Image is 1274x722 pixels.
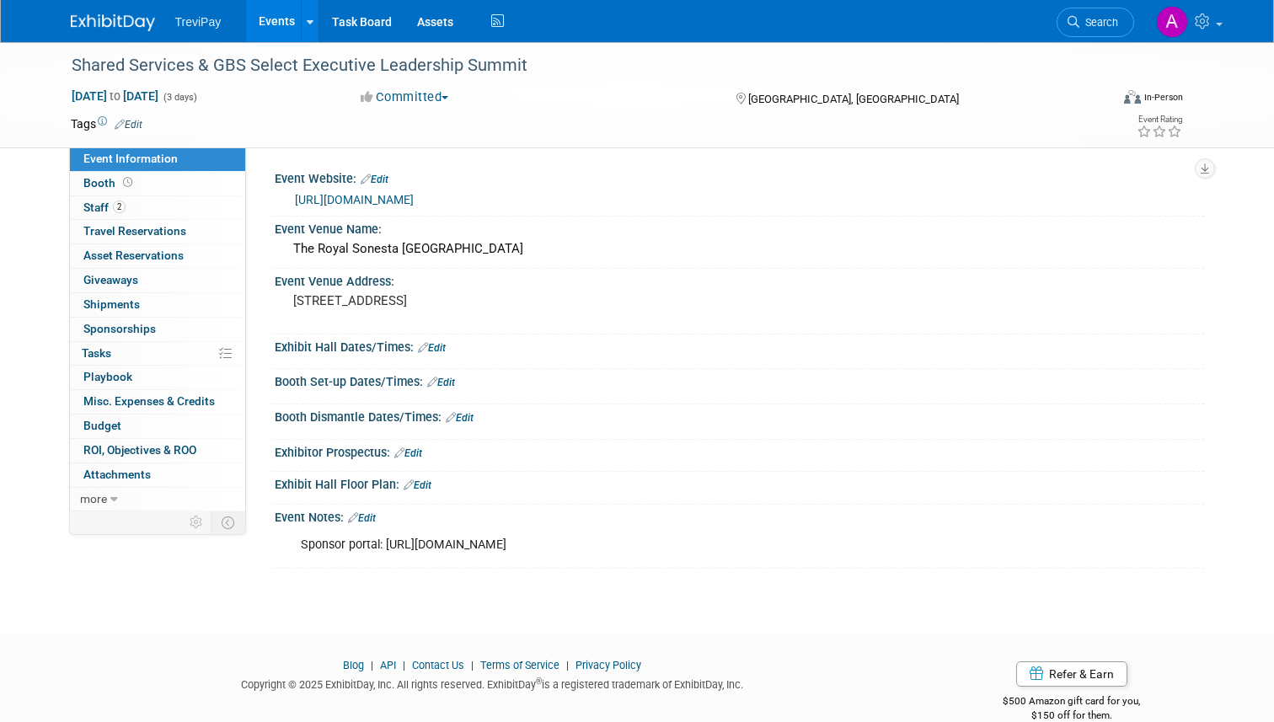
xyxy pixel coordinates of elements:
a: Terms of Service [480,659,559,671]
span: Attachments [83,468,151,481]
a: [URL][DOMAIN_NAME] [295,193,414,206]
a: Attachments [70,463,245,487]
span: Giveaways [83,273,138,286]
span: [DATE] [DATE] [71,88,159,104]
a: Giveaways [70,269,245,292]
a: Event Information [70,147,245,171]
a: Edit [361,174,388,185]
span: Asset Reservations [83,249,184,262]
a: Contact Us [412,659,464,671]
span: (3 days) [162,92,197,103]
div: Sponsor portal: [URL][DOMAIN_NAME] [289,528,1024,562]
div: Shared Services & GBS Select Executive Leadership Summit [66,51,1089,81]
div: Exhibitor Prospectus: [275,440,1204,462]
span: Event Information [83,152,178,165]
div: Exhibit Hall Dates/Times: [275,334,1204,356]
a: Playbook [70,366,245,389]
span: | [367,659,377,671]
a: Edit [115,119,142,131]
span: more [80,492,107,505]
a: Misc. Expenses & Credits [70,390,245,414]
span: Booth [83,176,136,190]
span: Sponsorships [83,322,156,335]
a: Asset Reservations [70,244,245,268]
span: ROI, Objectives & ROO [83,443,196,457]
a: Sponsorships [70,318,245,341]
div: Event Format [1019,88,1183,113]
span: Misc. Expenses & Credits [83,394,215,408]
a: Edit [427,377,455,388]
span: | [399,659,409,671]
span: | [562,659,573,671]
span: 2 [113,201,126,213]
a: Travel Reservations [70,220,245,243]
a: Blog [343,659,364,671]
span: TreviPay [175,15,222,29]
a: Edit [418,342,446,354]
span: Tasks [82,346,111,360]
div: Copyright © 2025 ExhibitDay, Inc. All rights reserved. ExhibitDay is a registered trademark of Ex... [71,673,914,693]
a: Edit [404,479,431,491]
div: Event Venue Name: [275,217,1204,238]
pre: [STREET_ADDRESS] [293,293,644,308]
td: Tags [71,115,142,132]
span: Playbook [83,370,132,383]
img: Andy Duong [1156,6,1188,38]
img: Format-Inperson.png [1124,90,1141,104]
span: Shipments [83,297,140,311]
div: Exhibit Hall Floor Plan: [275,472,1204,494]
a: Staff2 [70,196,245,220]
span: | [467,659,478,671]
div: In-Person [1143,91,1183,104]
span: Travel Reservations [83,224,186,238]
button: Committed [355,88,455,106]
div: Event Website: [275,166,1204,188]
img: ExhibitDay [71,14,155,31]
a: Search [1057,8,1134,37]
a: Refer & Earn [1016,661,1127,687]
a: Edit [446,412,474,424]
a: Booth [70,172,245,195]
td: Personalize Event Tab Strip [182,511,211,533]
a: Tasks [70,342,245,366]
span: Search [1079,16,1118,29]
a: Edit [348,512,376,524]
span: Budget [83,419,121,432]
span: Booth not reserved yet [120,176,136,189]
a: API [380,659,396,671]
a: Budget [70,414,245,438]
span: to [107,89,123,103]
span: Staff [83,201,126,214]
a: Privacy Policy [575,659,641,671]
a: Shipments [70,293,245,317]
div: Event Notes: [275,505,1204,527]
a: Edit [394,447,422,459]
span: [GEOGRAPHIC_DATA], [GEOGRAPHIC_DATA] [748,93,959,105]
a: more [70,488,245,511]
div: Event Venue Address: [275,269,1204,290]
div: $500 Amazon gift card for you, [939,683,1204,722]
a: ROI, Objectives & ROO [70,439,245,463]
div: Booth Dismantle Dates/Times: [275,404,1204,426]
div: Event Rating [1137,115,1182,124]
td: Toggle Event Tabs [211,511,245,533]
div: The Royal Sonesta [GEOGRAPHIC_DATA] [287,236,1191,262]
sup: ® [536,677,542,686]
div: Booth Set-up Dates/Times: [275,369,1204,391]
